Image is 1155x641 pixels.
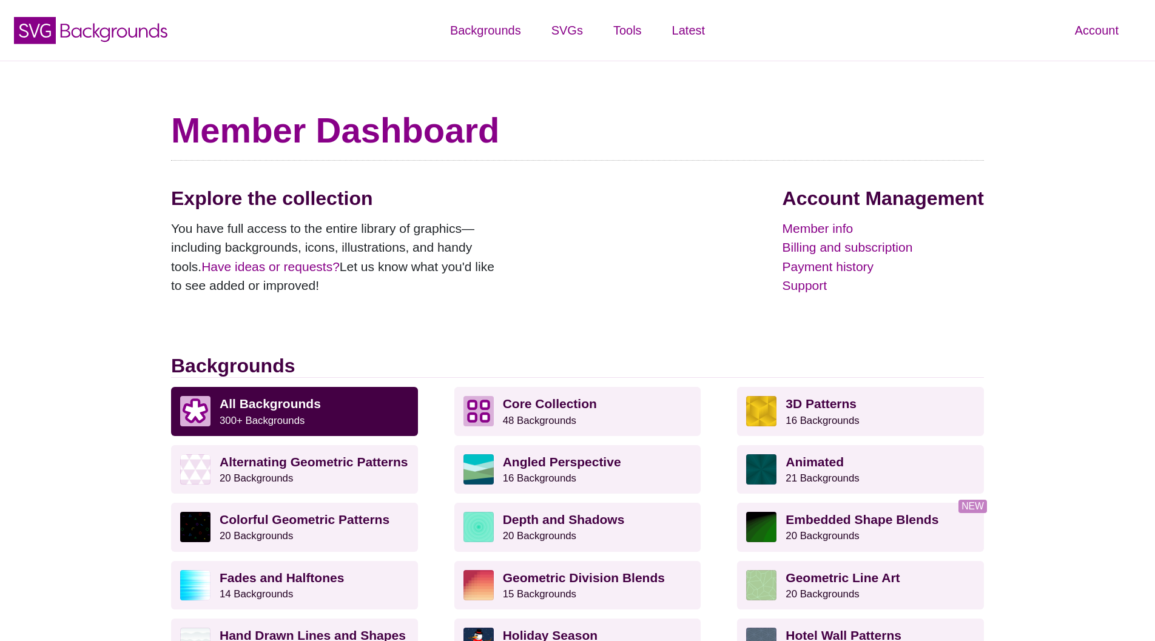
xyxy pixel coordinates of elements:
img: geometric web of connecting lines [746,570,776,600]
a: SVGs [536,12,598,49]
a: Billing and subscription [783,238,984,257]
strong: Depth and Shadows [503,512,625,526]
a: Geometric Division Blends15 Backgrounds [454,561,701,609]
img: blue lights stretching horizontally over white [180,570,210,600]
a: Member info [783,219,984,238]
img: green to black rings rippling away from corner [746,512,776,542]
a: Alternating Geometric Patterns20 Backgrounds [171,445,418,494]
a: Account [1060,12,1134,49]
a: Support [783,276,984,295]
a: Colorful Geometric Patterns20 Backgrounds [171,503,418,551]
img: green rave light effect animated background [746,454,776,485]
strong: Core Collection [503,397,597,411]
small: 300+ Backgrounds [220,415,305,426]
small: 48 Backgrounds [503,415,576,426]
small: 16 Backgrounds [786,415,859,426]
a: Backgrounds [435,12,536,49]
a: Core Collection 48 Backgrounds [454,387,701,435]
a: Have ideas or requests? [201,260,340,274]
a: Embedded Shape Blends20 Backgrounds [737,503,984,551]
small: 20 Backgrounds [220,530,293,542]
small: 20 Backgrounds [220,472,293,484]
small: 20 Backgrounds [503,530,576,542]
img: light purple and white alternating triangle pattern [180,454,210,485]
small: 20 Backgrounds [786,530,859,542]
img: red-to-yellow gradient large pixel grid [463,570,494,600]
small: 15 Backgrounds [503,588,576,600]
a: Animated21 Backgrounds [737,445,984,494]
strong: Animated [786,455,844,469]
a: Latest [657,12,720,49]
small: 14 Backgrounds [220,588,293,600]
h2: Account Management [783,187,984,210]
strong: All Backgrounds [220,397,321,411]
strong: Embedded Shape Blends [786,512,938,526]
h2: Backgrounds [171,354,984,378]
img: green layered rings within rings [463,512,494,542]
small: 21 Backgrounds [786,472,859,484]
a: Payment history [783,257,984,277]
small: 16 Backgrounds [503,472,576,484]
h2: Explore the collection [171,187,505,210]
strong: Geometric Line Art [786,571,900,585]
small: 20 Backgrounds [786,588,859,600]
p: You have full access to the entire library of graphics—including backgrounds, icons, illustration... [171,219,505,295]
img: a rainbow pattern of outlined geometric shapes [180,512,210,542]
strong: Geometric Division Blends [503,571,665,585]
strong: Fades and Halftones [220,571,344,585]
img: abstract landscape with sky mountains and water [463,454,494,485]
a: 3D Patterns16 Backgrounds [737,387,984,435]
a: Fades and Halftones14 Backgrounds [171,561,418,609]
img: fancy golden cube pattern [746,396,776,426]
a: Angled Perspective16 Backgrounds [454,445,701,494]
a: Tools [598,12,657,49]
strong: Colorful Geometric Patterns [220,512,389,526]
h1: Member Dashboard [171,109,984,152]
strong: Alternating Geometric Patterns [220,455,408,469]
strong: Angled Perspective [503,455,621,469]
a: Depth and Shadows20 Backgrounds [454,503,701,551]
a: All Backgrounds 300+ Backgrounds [171,387,418,435]
strong: 3D Patterns [786,397,857,411]
a: Geometric Line Art20 Backgrounds [737,561,984,609]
